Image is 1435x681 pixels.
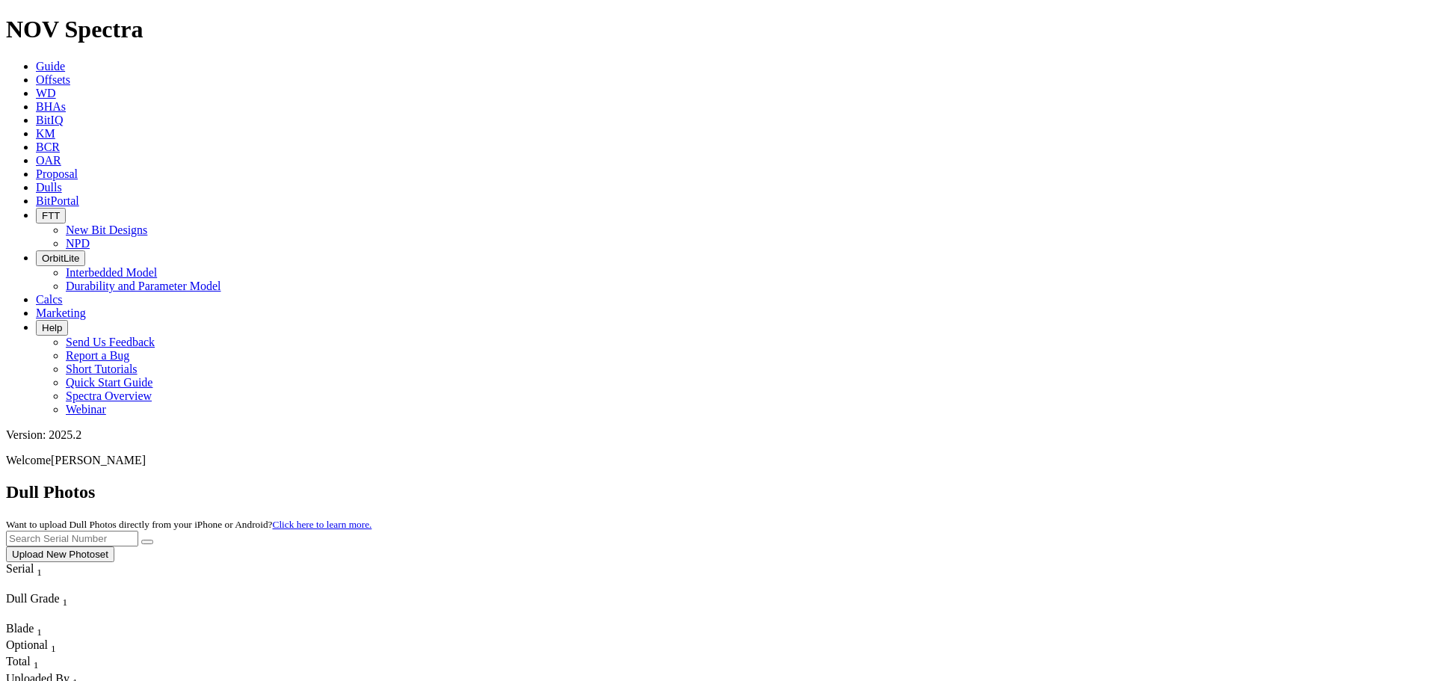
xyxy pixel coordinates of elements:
[6,592,111,608] div: Dull Grade Sort None
[66,389,152,402] a: Spectra Overview
[36,141,60,153] a: BCR
[6,562,70,579] div: Serial Sort None
[37,626,42,638] sub: 1
[6,655,58,671] div: Total Sort None
[37,567,42,578] sub: 1
[66,403,106,416] a: Webinar
[6,622,34,635] span: Blade
[6,562,34,575] span: Serial
[6,546,114,562] button: Upload New Photoset
[6,655,58,671] div: Sort None
[42,210,60,221] span: FTT
[36,293,63,306] a: Calcs
[36,87,56,99] a: WD
[36,194,79,207] a: BitPortal
[51,638,56,651] span: Sort None
[6,592,111,622] div: Sort None
[6,638,58,655] div: Optional Sort None
[273,519,372,530] a: Click here to learn more.
[6,531,138,546] input: Search Serial Number
[34,655,39,668] span: Sort None
[66,349,129,362] a: Report a Bug
[66,266,157,279] a: Interbedded Model
[36,60,65,73] a: Guide
[42,253,79,264] span: OrbitLite
[66,376,152,389] a: Quick Start Guide
[63,592,68,605] span: Sort None
[6,622,58,638] div: Sort None
[36,114,63,126] a: BitIQ
[6,638,48,651] span: Optional
[6,592,60,605] span: Dull Grade
[36,167,78,180] a: Proposal
[66,336,155,348] a: Send Us Feedback
[6,519,371,530] small: Want to upload Dull Photos directly from your iPhone or Android?
[51,643,56,654] sub: 1
[51,454,146,466] span: [PERSON_NAME]
[36,154,61,167] a: OAR
[6,428,1429,442] div: Version: 2025.2
[36,127,55,140] a: KM
[37,562,42,575] span: Sort None
[6,482,1429,502] h2: Dull Photos
[6,562,70,592] div: Sort None
[6,638,58,655] div: Sort None
[36,100,66,113] a: BHAs
[63,597,68,608] sub: 1
[66,363,138,375] a: Short Tutorials
[6,622,58,638] div: Blade Sort None
[37,622,42,635] span: Sort None
[66,224,147,236] a: New Bit Designs
[66,237,90,250] a: NPD
[34,660,39,671] sub: 1
[36,73,70,86] a: Offsets
[6,608,111,622] div: Column Menu
[6,655,31,668] span: Total
[36,306,86,319] a: Marketing
[66,280,221,292] a: Durability and Parameter Model
[6,579,70,592] div: Column Menu
[36,320,68,336] button: Help
[36,181,62,194] a: Dulls
[36,208,66,224] button: FTT
[42,322,62,333] span: Help
[36,250,85,266] button: OrbitLite
[6,454,1429,467] p: Welcome
[6,16,1429,43] h1: NOV Spectra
